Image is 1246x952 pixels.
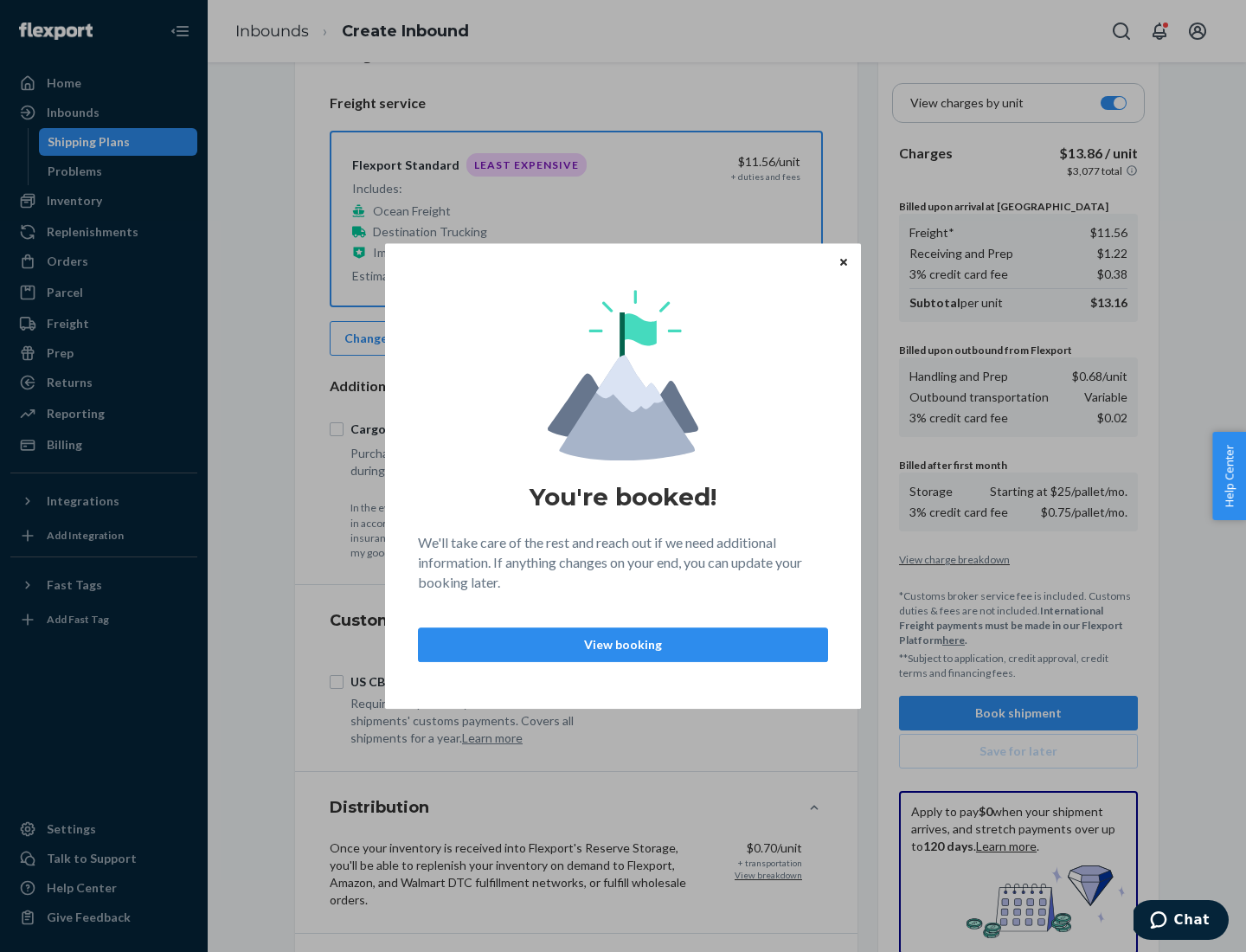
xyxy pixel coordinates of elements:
h1: You're booked! [530,481,716,512]
span: Chat [41,12,76,28]
p: We'll take care of the rest and reach out if we need additional information. If anything changes ... [418,533,828,593]
img: svg+xml,%3Csvg%20viewBox%3D%220%200%20174%20197%22%20fill%3D%22none%22%20xmlns%3D%22http%3A%2F%2F... [548,290,698,460]
button: Close [835,252,852,271]
p: View booking [433,636,813,653]
button: View booking [418,627,828,662]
